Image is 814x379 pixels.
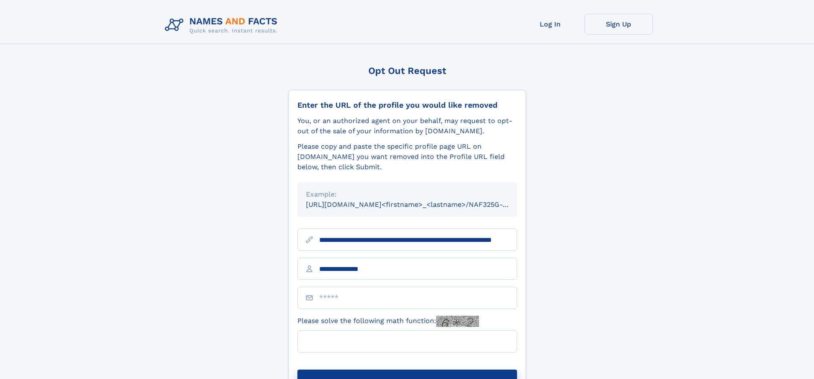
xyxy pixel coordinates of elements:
div: You, or an authorized agent on your behalf, may request to opt-out of the sale of your informatio... [297,116,517,136]
div: Example: [306,189,508,200]
div: Enter the URL of the profile you would like removed [297,100,517,110]
a: Log In [516,14,585,35]
img: Logo Names and Facts [162,14,285,37]
label: Please solve the following math function: [297,316,479,327]
div: Please copy and paste the specific profile page URL on [DOMAIN_NAME] you want removed into the Pr... [297,141,517,172]
a: Sign Up [585,14,653,35]
div: Opt Out Request [288,65,526,76]
small: [URL][DOMAIN_NAME]<firstname>_<lastname>/NAF325G-xxxxxxxx [306,200,533,209]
